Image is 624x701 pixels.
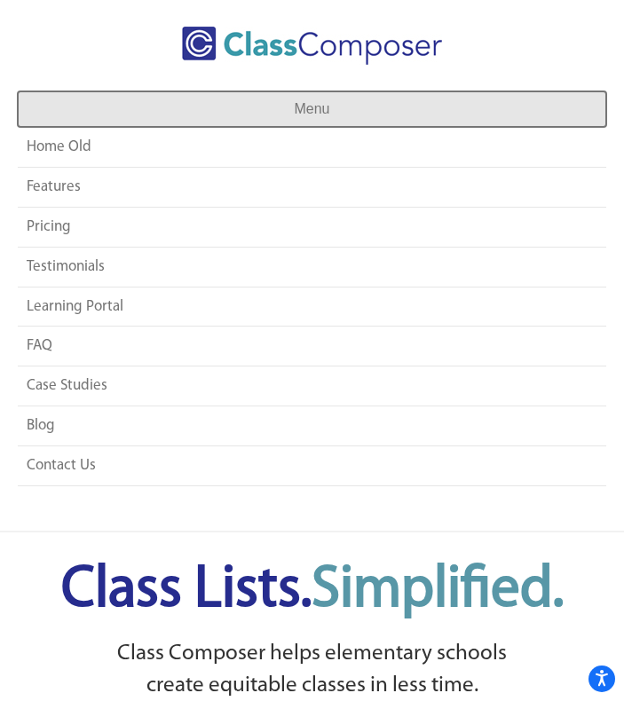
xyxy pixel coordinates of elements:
[18,128,606,167] a: Home Old
[18,287,606,327] a: Learning Portal
[18,406,606,445] a: Blog
[294,101,329,116] span: Menu
[312,562,564,619] span: Simplified.
[61,562,564,619] span: Class Lists.
[18,91,606,495] nav: Header Menu
[18,366,606,406] a: Case Studies
[18,446,606,485] a: Contact Us
[18,91,606,127] button: Menu
[18,168,606,207] a: Features
[18,248,606,287] a: Testimonials
[18,327,606,366] a: FAQ
[182,27,442,65] img: Class Composer
[18,208,606,247] a: Pricing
